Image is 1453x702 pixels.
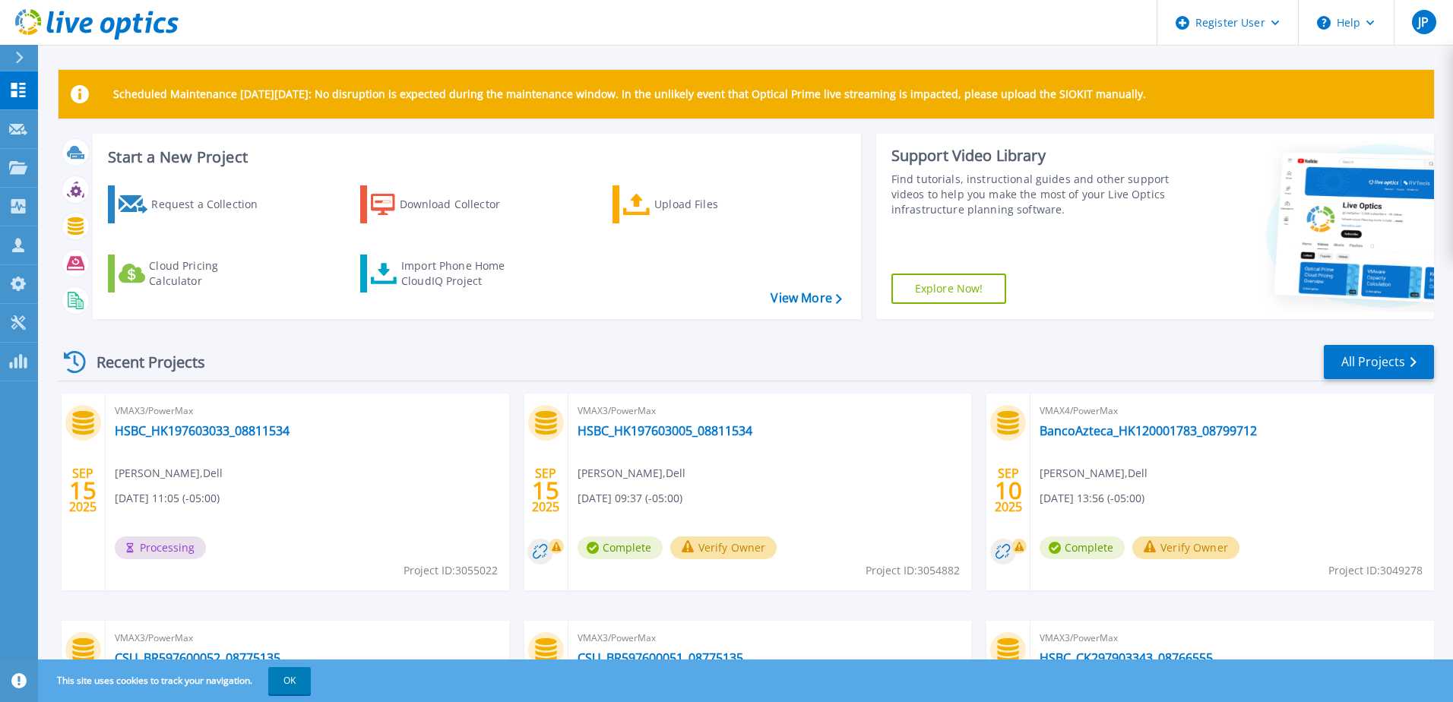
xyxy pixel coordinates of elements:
[532,484,559,497] span: 15
[578,536,663,559] span: Complete
[115,403,500,419] span: VMAX3/PowerMax
[995,484,1022,497] span: 10
[69,484,97,497] span: 15
[1040,630,1425,647] span: VMAX3/PowerMax
[1040,465,1148,482] span: [PERSON_NAME] , Dell
[1040,650,1213,666] a: HSBC_CK297903343_08766555
[108,255,277,292] a: Cloud Pricing Calculator
[578,423,752,438] a: HSBC_HK197603005_08811534
[108,185,277,223] a: Request a Collection
[613,185,782,223] a: Upload Files
[59,343,226,381] div: Recent Projects
[578,403,963,419] span: VMAX3/PowerMax
[1132,536,1239,559] button: Verify Owner
[149,258,271,289] div: Cloud Pricing Calculator
[360,185,530,223] a: Download Collector
[891,274,1007,304] a: Explore Now!
[115,490,220,507] span: [DATE] 11:05 (-05:00)
[531,463,560,518] div: SEP 2025
[654,189,776,220] div: Upload Files
[578,465,685,482] span: [PERSON_NAME] , Dell
[115,630,500,647] span: VMAX3/PowerMax
[400,189,521,220] div: Download Collector
[1040,490,1144,507] span: [DATE] 13:56 (-05:00)
[1324,345,1434,379] a: All Projects
[891,172,1176,217] div: Find tutorials, instructional guides and other support videos to help you make the most of your L...
[115,465,223,482] span: [PERSON_NAME] , Dell
[670,536,777,559] button: Verify Owner
[268,667,311,694] button: OK
[115,650,280,666] a: CSU_BR597600052_08775135
[1328,562,1423,579] span: Project ID: 3049278
[1040,403,1425,419] span: VMAX4/PowerMax
[891,146,1176,166] div: Support Video Library
[1040,536,1125,559] span: Complete
[404,562,498,579] span: Project ID: 3055022
[151,189,273,220] div: Request a Collection
[115,423,290,438] a: HSBC_HK197603033_08811534
[108,149,841,166] h3: Start a New Project
[68,463,97,518] div: SEP 2025
[866,562,960,579] span: Project ID: 3054882
[401,258,520,289] div: Import Phone Home CloudIQ Project
[578,490,682,507] span: [DATE] 09:37 (-05:00)
[1418,16,1429,28] span: JP
[1040,423,1257,438] a: BancoAzteca_HK120001783_08799712
[771,291,841,305] a: View More
[578,630,963,647] span: VMAX3/PowerMax
[113,88,1146,100] p: Scheduled Maintenance [DATE][DATE]: No disruption is expected during the maintenance window. In t...
[42,667,311,694] span: This site uses cookies to track your navigation.
[115,536,206,559] span: Processing
[578,650,743,666] a: CSU_BR597600051_08775135
[994,463,1023,518] div: SEP 2025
